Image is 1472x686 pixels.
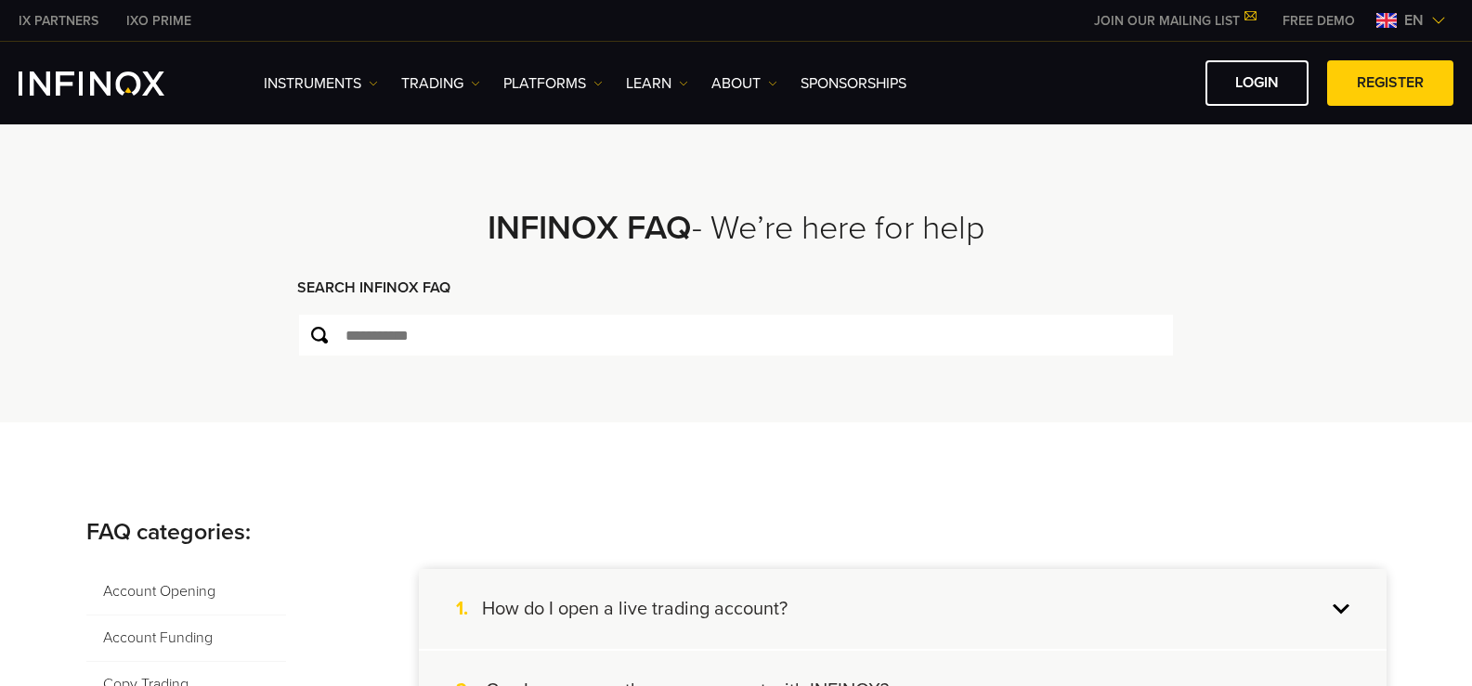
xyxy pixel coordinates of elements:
a: Learn [626,72,688,95]
a: INFINOX [112,11,205,31]
span: Account Opening [86,569,286,615]
span: 1. [456,597,482,621]
p: FAQ categories: [86,515,1387,550]
a: INFINOX [5,11,112,31]
a: PLATFORMS [503,72,603,95]
a: INFINOX MENU [1269,11,1369,31]
a: TRADING [401,72,480,95]
strong: INFINOX FAQ [488,208,692,248]
a: JOIN OUR MAILING LIST [1080,13,1269,29]
a: INFINOX Logo [19,71,208,96]
h4: How do I open a live trading account? [482,597,788,621]
span: Account Funding [86,615,286,662]
h2: - We’re here for help [249,208,1224,249]
a: ABOUT [711,72,777,95]
a: SPONSORSHIPS [801,72,906,95]
span: en [1397,9,1431,32]
a: Instruments [264,72,378,95]
strong: SEARCH INFINOX FAQ [297,278,450,297]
